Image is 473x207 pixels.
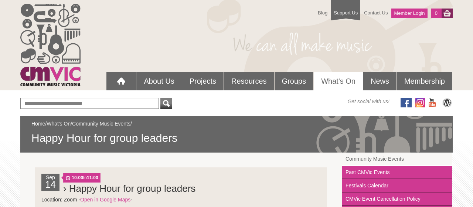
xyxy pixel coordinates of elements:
[63,181,321,196] h2: › Happy Hour for group leaders
[391,9,427,18] a: Member Login
[43,181,58,191] h2: 14
[41,174,59,191] div: Sep
[31,120,442,145] div: / / /
[275,72,314,90] a: Groups
[72,175,83,180] strong: 10:00
[342,193,452,206] a: CMVic Event Cancellation Policy
[72,121,130,127] a: Community Music Events
[397,72,452,90] a: Membership
[136,72,181,90] a: About Us
[431,9,442,18] a: 0
[80,197,130,203] a: Open in Google Maps
[342,179,452,193] a: Festivals Calendar
[442,98,453,107] img: CMVic Blog
[182,72,224,90] a: Projects
[347,98,389,105] span: Get social with us!
[342,153,452,166] a: Community Music Events
[63,173,101,183] span: to
[31,131,442,145] span: Happy Hour for group leaders
[224,72,274,90] a: Resources
[363,72,397,90] a: News
[314,72,363,90] a: What's On
[342,166,452,179] a: Past CMVic Events
[20,4,81,86] img: cmvic_logo.png
[360,6,391,19] a: Contact Us
[31,121,45,127] a: Home
[47,121,71,127] a: What's On
[415,98,425,107] img: icon-instagram.png
[314,6,331,19] a: Blog
[87,175,98,180] strong: 11:00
